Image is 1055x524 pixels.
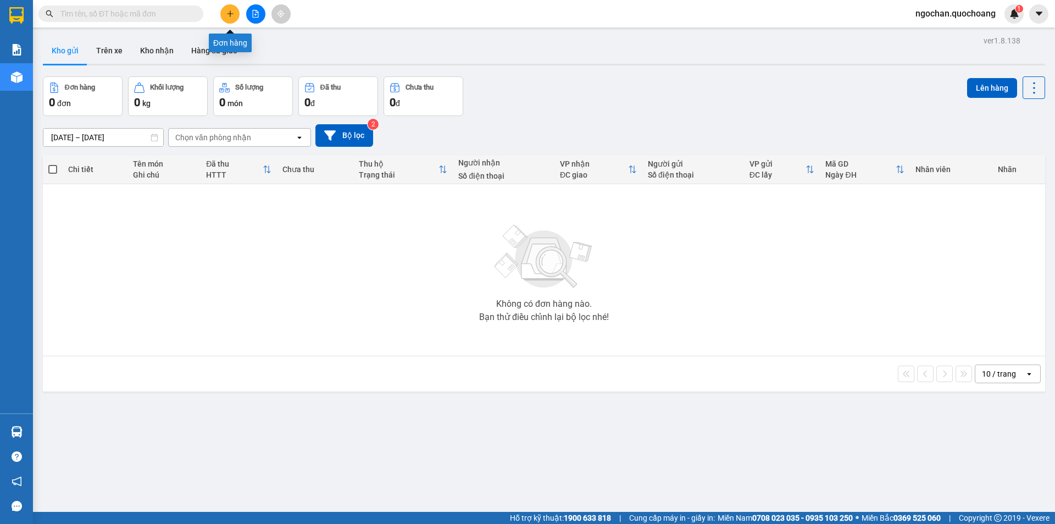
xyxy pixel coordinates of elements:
th: Toggle SortBy [744,155,820,184]
button: plus [220,4,240,24]
div: Đã thu [206,159,263,168]
button: Khối lượng0kg [128,76,208,116]
span: search [46,10,53,18]
div: Ghi chú [133,170,195,179]
sup: 2 [368,119,379,130]
strong: 1900 633 818 [564,514,611,522]
div: 10 / trang [982,368,1016,379]
div: Người gửi [648,159,738,168]
div: VP nhận [560,159,628,168]
div: Mã GD [825,159,896,168]
span: 0 [304,96,310,109]
span: Miền Nam [718,512,853,524]
span: 0 [134,96,140,109]
div: Chưa thu [406,84,434,91]
div: Số điện thoại [458,172,549,180]
img: warehouse-icon [11,71,23,83]
span: aim [277,10,285,18]
img: warehouse-icon [11,426,23,438]
button: Chưa thu0đ [384,76,463,116]
button: caret-down [1029,4,1048,24]
span: copyright [994,514,1002,522]
input: Select a date range. [43,129,163,146]
span: đ [310,99,315,108]
div: Đơn hàng [209,34,252,52]
button: Đơn hàng0đơn [43,76,123,116]
div: Bạn thử điều chỉnh lại bộ lọc nhé! [479,313,609,322]
strong: 0369 525 060 [893,514,941,522]
div: Chọn văn phòng nhận [175,132,251,143]
div: Tên món [133,159,195,168]
span: question-circle [12,451,22,462]
span: 1 [1017,5,1021,13]
span: Hỗ trợ kỹ thuật: [510,512,611,524]
button: Hàng đã giao [182,37,246,64]
span: ngochan.quochoang [907,7,1004,20]
span: 0 [49,96,55,109]
button: aim [271,4,291,24]
div: Chưa thu [282,165,348,174]
div: HTTT [206,170,263,179]
span: notification [12,476,22,487]
img: svg+xml;base64,PHN2ZyBjbGFzcz0ibGlzdC1wbHVnX19zdmciIHhtbG5zPSJodHRwOi8vd3d3LnczLm9yZy8yMDAwL3N2Zy... [489,218,599,295]
span: caret-down [1034,9,1044,19]
strong: 0708 023 035 - 0935 103 250 [752,514,853,522]
div: VP gửi [749,159,806,168]
div: ĐC giao [560,170,628,179]
span: | [949,512,951,524]
th: Toggle SortBy [554,155,642,184]
span: Miền Bắc [862,512,941,524]
input: Tìm tên, số ĐT hoặc mã đơn [60,8,190,20]
button: Lên hàng [967,78,1017,98]
div: Thu hộ [359,159,438,168]
sup: 1 [1015,5,1023,13]
img: logo-vxr [9,7,24,24]
button: Kho nhận [131,37,182,64]
img: icon-new-feature [1009,9,1019,19]
div: Nhãn [998,165,1040,174]
div: Số điện thoại [648,170,738,179]
span: file-add [252,10,259,18]
svg: open [295,133,304,142]
span: Cung cấp máy in - giấy in: [629,512,715,524]
div: ver 1.8.138 [984,35,1020,47]
div: Nhân viên [915,165,986,174]
th: Toggle SortBy [353,155,453,184]
button: Bộ lọc [315,124,373,147]
div: Ngày ĐH [825,170,896,179]
div: Chi tiết [68,165,121,174]
span: đ [396,99,400,108]
div: Đơn hàng [65,84,95,91]
img: solution-icon [11,44,23,56]
button: Kho gửi [43,37,87,64]
span: 0 [219,96,225,109]
span: | [619,512,621,524]
button: Trên xe [87,37,131,64]
th: Toggle SortBy [820,155,910,184]
div: ĐC lấy [749,170,806,179]
button: file-add [246,4,265,24]
span: ⚪️ [856,516,859,520]
th: Toggle SortBy [201,155,277,184]
div: Trạng thái [359,170,438,179]
span: plus [226,10,234,18]
button: Đã thu0đ [298,76,378,116]
button: Số lượng0món [213,76,293,116]
span: message [12,501,22,511]
svg: open [1025,369,1034,378]
span: 0 [390,96,396,109]
div: Người nhận [458,158,549,167]
div: Đã thu [320,84,341,91]
div: Khối lượng [150,84,184,91]
span: món [227,99,243,108]
span: đơn [57,99,71,108]
span: kg [142,99,151,108]
div: Số lượng [235,84,263,91]
div: Không có đơn hàng nào. [496,300,592,308]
